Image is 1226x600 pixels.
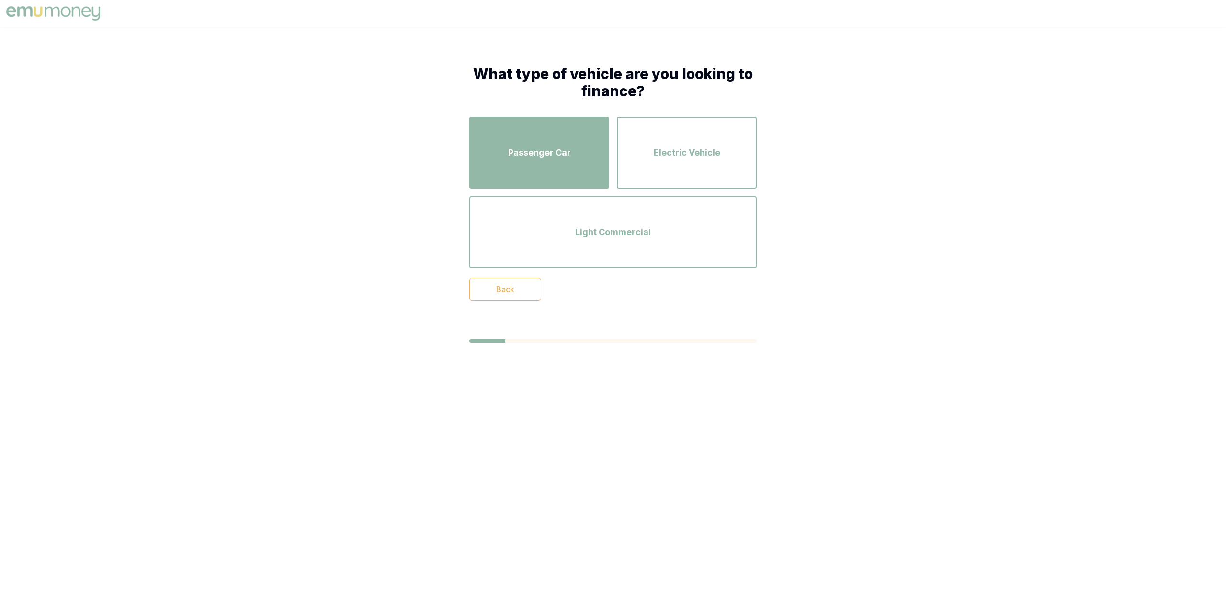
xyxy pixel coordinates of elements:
button: Back [469,278,541,301]
button: Light Commercial [469,196,757,268]
h1: What type of vehicle are you looking to finance? [469,65,757,100]
button: Passenger Car [469,117,609,189]
img: Emu Money [4,4,102,23]
span: Passenger Car [508,146,571,159]
button: Electric Vehicle [617,117,757,189]
span: Electric Vehicle [654,146,720,159]
span: Light Commercial [575,226,651,239]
